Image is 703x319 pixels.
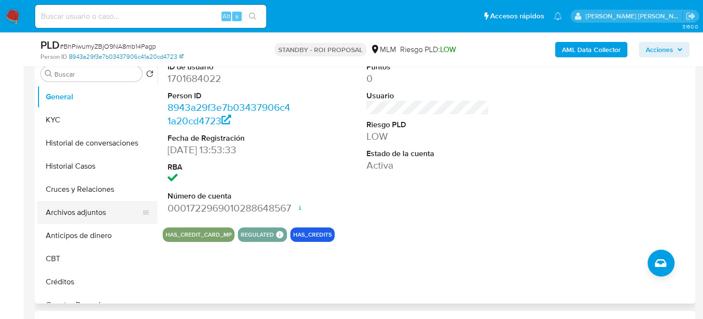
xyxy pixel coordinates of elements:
[37,247,157,270] button: CBT
[366,91,489,101] dt: Usuario
[366,148,489,159] dt: Estado de la cuenta
[40,53,67,61] b: Person ID
[146,70,154,80] button: Volver al orden por defecto
[37,224,157,247] button: Anticipos de dinero
[274,43,366,56] p: STANDBY - ROI PROPOSAL
[400,44,456,55] span: Riesgo PLD:
[366,130,489,143] dd: LOW
[243,10,262,23] button: search-icon
[639,42,690,57] button: Acciones
[168,133,290,144] dt: Fecha de Registración
[40,37,60,53] b: PLD
[37,108,157,132] button: KYC
[366,72,489,85] dd: 0
[37,155,157,178] button: Historial Casos
[646,42,673,57] span: Acciones
[54,70,138,79] input: Buscar
[60,41,156,51] span: # BhPiwumyZBjO9NA8mb14Pagp
[168,201,290,215] dd: 0001722969010288648567
[222,12,230,21] span: Alt
[366,62,489,72] dt: Puntos
[37,270,157,293] button: Créditos
[686,11,696,21] a: Salir
[168,191,290,201] dt: Número de cuenta
[440,44,456,55] span: LOW
[37,85,157,108] button: General
[168,72,290,85] dd: 1701684022
[366,120,489,130] dt: Riesgo PLD
[37,178,157,201] button: Cruces y Relaciones
[562,42,621,57] b: AML Data Collector
[168,91,290,101] dt: Person ID
[37,293,157,317] button: Cuentas Bancarias
[168,162,290,173] dt: RBA
[554,12,562,20] a: Notificaciones
[586,12,683,21] p: brenda.morenoreyes@mercadolibre.com.mx
[45,70,52,78] button: Buscar
[69,53,183,61] a: 8943a29f3e7b03437906c41a20cd4723
[555,42,627,57] button: AML Data Collector
[682,23,698,30] span: 3.160.0
[168,62,290,72] dt: ID de usuario
[168,143,290,157] dd: [DATE] 13:53:33
[490,11,544,21] span: Accesos rápidos
[37,201,150,224] button: Archivos adjuntos
[35,10,266,23] input: Buscar usuario o caso...
[370,44,396,55] div: MLM
[366,159,489,172] dd: Activa
[37,132,157,155] button: Historial de conversaciones
[235,12,238,21] span: s
[168,100,290,128] a: 8943a29f3e7b03437906c41a20cd4723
